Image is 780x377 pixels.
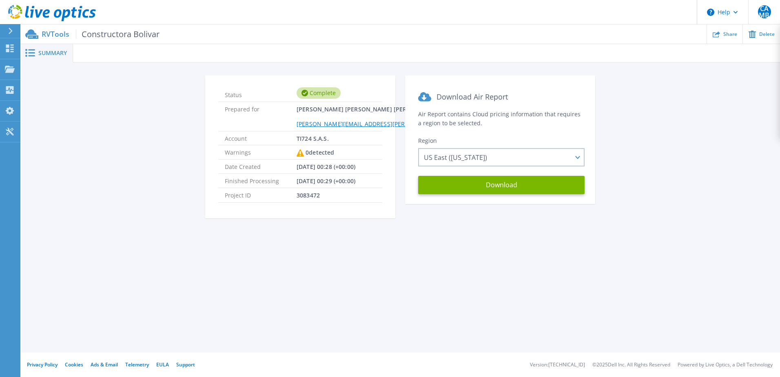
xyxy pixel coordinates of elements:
span: [DATE] 00:28 (+00:00) [297,160,355,173]
span: Download Air Report [437,92,508,102]
span: Project ID [225,188,297,202]
div: Complete [297,87,341,99]
span: Finished Processing [225,174,297,188]
div: US East ([US_STATE]) [418,148,585,166]
span: Warnings [225,145,297,159]
span: Share [723,32,737,37]
a: Ads & Email [91,361,118,368]
li: © 2025 Dell Inc. All Rights Reserved [592,362,670,368]
a: EULA [156,361,169,368]
span: Status [225,88,297,98]
span: Account [225,131,297,145]
span: TI724 S.A.S. [297,131,329,145]
span: Constructora Bolivar [76,29,160,39]
button: Download [418,176,585,194]
a: Privacy Policy [27,361,58,368]
a: [PERSON_NAME][EMAIL_ADDRESS][PERSON_NAME][DOMAIN_NAME] [297,120,487,128]
li: Powered by Live Optics, a Dell Technology [678,362,773,368]
span: Date Created [225,160,297,173]
li: Version: [TECHNICAL_ID] [530,362,585,368]
span: 3083472 [297,188,320,202]
span: Delete [759,32,775,37]
span: Prepared for [225,102,297,131]
span: [PERSON_NAME] [PERSON_NAME] [PERSON_NAME] [297,102,487,131]
span: Summary [38,50,67,56]
a: Cookies [65,361,83,368]
div: 0 detected [297,145,334,160]
span: Region [418,137,437,144]
span: [DATE] 00:29 (+00:00) [297,174,355,188]
span: CAMB [758,5,771,18]
a: Telemetry [125,361,149,368]
a: Support [176,361,195,368]
p: RVTools [42,29,160,39]
span: Air Report contains Cloud pricing information that requires a region to be selected. [418,110,581,127]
